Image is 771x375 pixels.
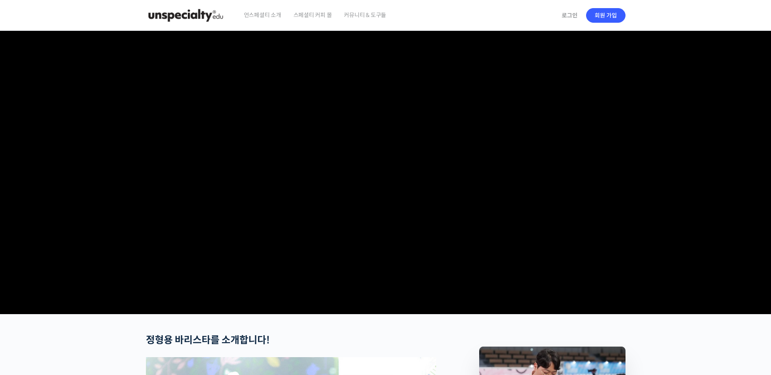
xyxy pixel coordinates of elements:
a: 회원 가입 [586,8,625,23]
a: 로그인 [557,6,582,25]
strong: 정형용 바리스타를 소개합니다! [146,334,270,346]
